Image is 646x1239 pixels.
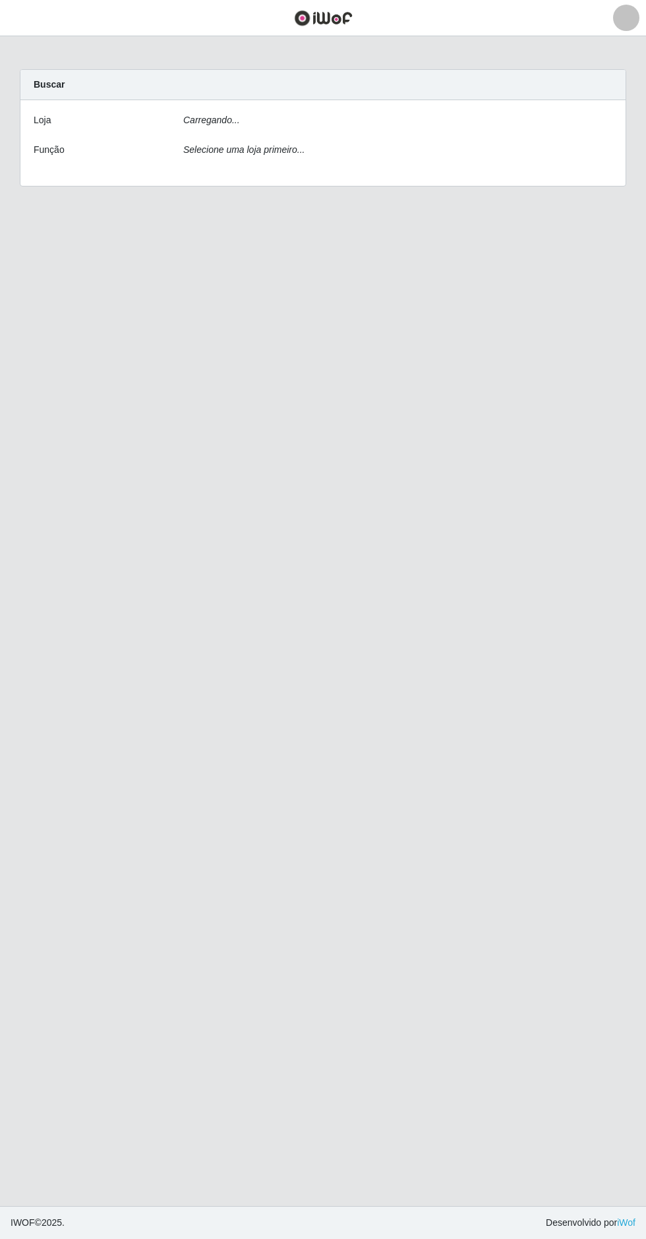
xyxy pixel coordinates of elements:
i: Carregando... [183,115,240,125]
label: Função [34,143,65,157]
span: IWOF [11,1217,35,1228]
a: iWof [617,1217,635,1228]
span: © 2025 . [11,1216,65,1230]
i: Selecione uma loja primeiro... [183,144,305,155]
label: Loja [34,113,51,127]
strong: Buscar [34,79,65,90]
span: Desenvolvido por [546,1216,635,1230]
img: CoreUI Logo [294,10,353,26]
